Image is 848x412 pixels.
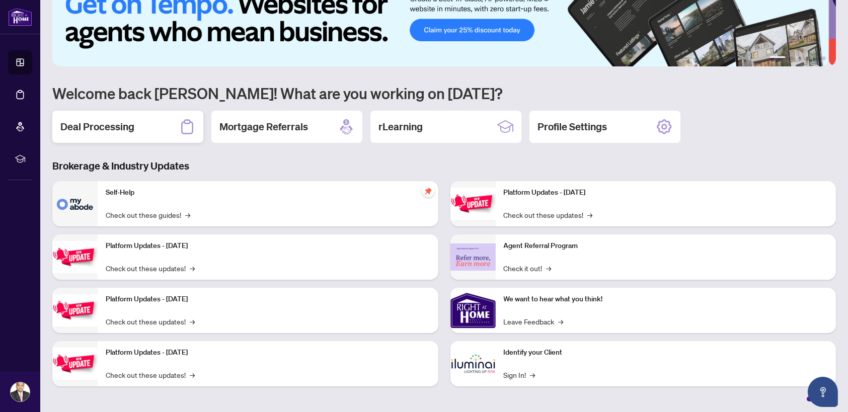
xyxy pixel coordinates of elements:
[52,181,98,226] img: Self-Help
[790,56,794,60] button: 2
[504,294,828,305] p: We want to hear what you think!
[450,288,496,333] img: We want to hear what you think!
[504,263,552,274] a: Check it out!→
[52,159,836,173] h3: Brokerage & Industry Updates
[822,56,826,60] button: 6
[559,316,564,327] span: →
[52,348,98,379] img: Platform Updates - July 8, 2025
[190,316,195,327] span: →
[378,120,423,134] h2: rLearning
[8,8,32,26] img: logo
[52,84,836,103] h1: Welcome back [PERSON_NAME]! What are you working on [DATE]?
[504,187,828,198] p: Platform Updates - [DATE]
[798,56,802,60] button: 3
[504,347,828,358] p: Identify your Client
[814,56,818,60] button: 5
[190,263,195,274] span: →
[806,56,810,60] button: 4
[504,209,593,220] a: Check out these updates!→
[106,316,195,327] a: Check out these updates!→
[450,341,496,386] img: Identify your Client
[106,347,430,358] p: Platform Updates - [DATE]
[504,369,535,380] a: Sign In!→
[106,294,430,305] p: Platform Updates - [DATE]
[219,120,308,134] h2: Mortgage Referrals
[190,369,195,380] span: →
[106,263,195,274] a: Check out these updates!→
[60,120,134,134] h2: Deal Processing
[11,382,30,401] img: Profile Icon
[185,209,190,220] span: →
[422,185,434,197] span: pushpin
[106,209,190,220] a: Check out these guides!→
[504,240,828,252] p: Agent Referral Program
[504,316,564,327] a: Leave Feedback→
[588,209,593,220] span: →
[106,369,195,380] a: Check out these updates!→
[450,243,496,271] img: Agent Referral Program
[769,56,786,60] button: 1
[450,188,496,219] img: Platform Updates - June 23, 2025
[52,294,98,326] img: Platform Updates - July 21, 2025
[106,187,430,198] p: Self-Help
[537,120,607,134] h2: Profile Settings
[106,240,430,252] p: Platform Updates - [DATE]
[52,241,98,273] img: Platform Updates - September 16, 2025
[808,377,838,407] button: Open asap
[547,263,552,274] span: →
[530,369,535,380] span: →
